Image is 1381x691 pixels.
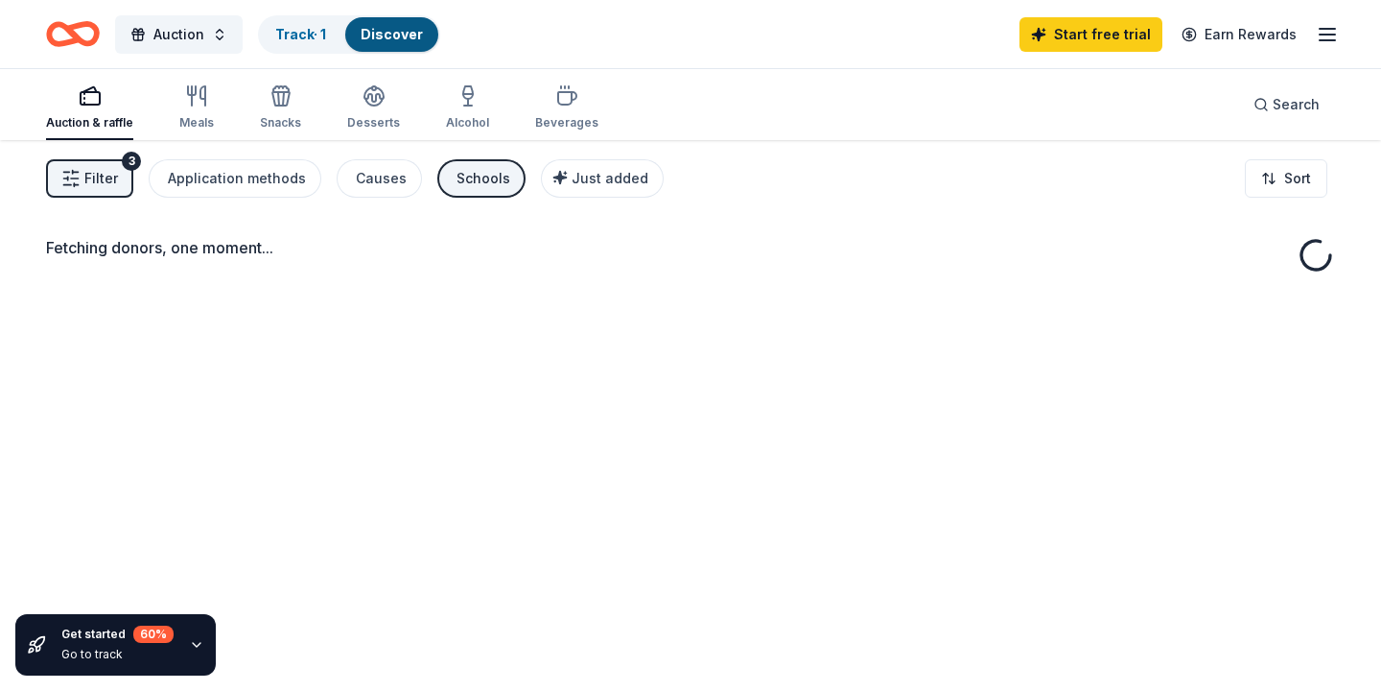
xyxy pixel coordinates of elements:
div: Desserts [347,115,400,131]
div: Beverages [535,115,598,131]
div: Snacks [260,115,301,131]
div: Meals [179,115,214,131]
button: Schools [437,159,526,198]
a: Start free trial [1019,17,1162,52]
span: Filter [84,167,118,190]
button: Just added [541,159,664,198]
div: Auction & raffle [46,115,133,131]
button: Application methods [149,159,321,198]
div: Application methods [168,167,306,190]
div: 60 % [133,626,174,643]
div: Alcohol [446,115,489,131]
span: Just added [572,170,648,186]
button: Auction & raffle [46,77,133,140]
button: Beverages [535,77,598,140]
div: Fetching donors, one moment... [46,236,1335,259]
button: Auction [115,15,243,54]
a: Track· 1 [275,26,326,42]
a: Home [46,12,100,57]
span: Search [1273,93,1320,116]
div: Go to track [61,647,174,662]
span: Sort [1284,167,1311,190]
div: Causes [356,167,407,190]
div: Schools [456,167,510,190]
button: Search [1238,85,1335,124]
button: Sort [1245,159,1327,198]
button: Desserts [347,77,400,140]
a: Earn Rewards [1170,17,1308,52]
a: Discover [361,26,423,42]
button: Alcohol [446,77,489,140]
button: Causes [337,159,422,198]
button: Snacks [260,77,301,140]
button: Meals [179,77,214,140]
span: Auction [153,23,204,46]
div: Get started [61,626,174,643]
button: Filter3 [46,159,133,198]
button: Track· 1Discover [258,15,440,54]
div: 3 [122,152,141,171]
